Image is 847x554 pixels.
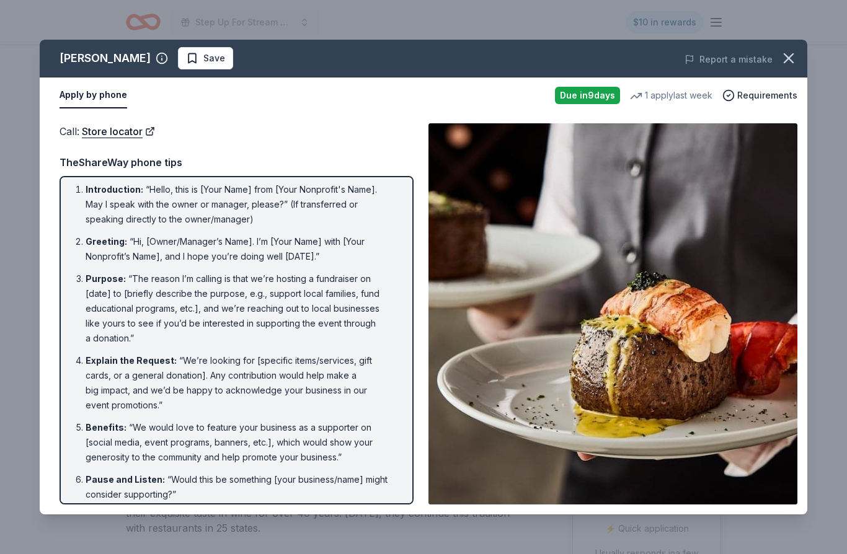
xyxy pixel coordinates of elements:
span: Save [203,51,225,66]
div: Due in 9 days [555,87,620,104]
span: Explain the Request : [86,355,177,366]
span: Requirements [737,88,797,103]
img: Image for Fleming's [428,123,797,504]
li: “We’re looking for [specific items/services, gift cards, or a general donation]. Any contribution... [86,353,395,413]
li: “Hello, this is [Your Name] from [Your Nonprofit's Name]. May I speak with the owner or manager, ... [86,182,395,227]
div: [PERSON_NAME] [60,48,151,68]
li: “We would love to feature your business as a supporter on [social media, event programs, banners,... [86,420,395,465]
li: “The reason I’m calling is that we’re hosting a fundraiser on [date] to [briefly describe the pur... [86,271,395,346]
button: Report a mistake [685,52,773,67]
button: Apply by phone [60,82,127,108]
li: “Hi, [Owner/Manager’s Name]. I’m [Your Name] with [Your Nonprofit’s Name], and I hope you’re doin... [86,234,395,264]
li: “Would this be something [your business/name] might consider supporting?” [86,472,395,502]
button: Requirements [722,88,797,103]
div: Call : [60,123,414,139]
button: Save [178,47,233,69]
a: Store locator [82,123,155,139]
span: Introduction : [86,184,143,195]
div: 1 apply last week [630,88,712,103]
span: Pause and Listen : [86,474,165,485]
span: Benefits : [86,422,126,433]
span: Greeting : [86,236,127,247]
div: TheShareWay phone tips [60,154,414,170]
span: Purpose : [86,273,126,284]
